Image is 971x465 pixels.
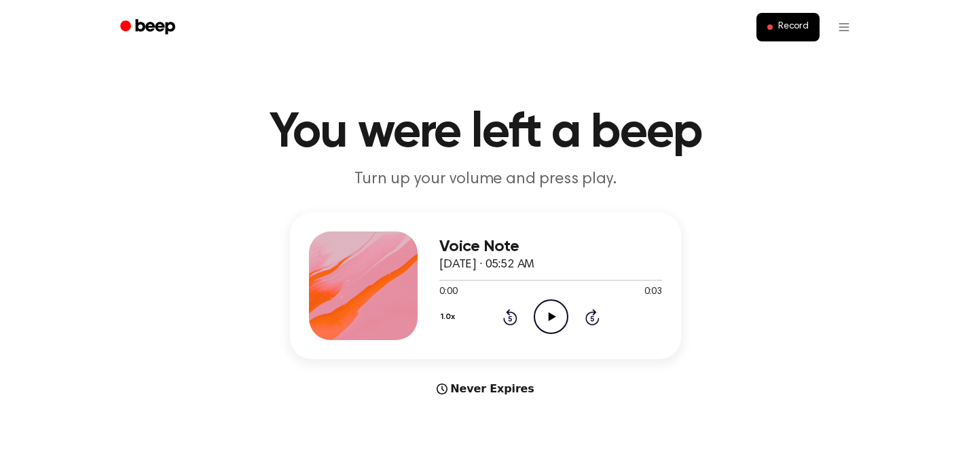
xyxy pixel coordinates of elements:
[439,305,460,329] button: 1.0x
[439,259,534,271] span: [DATE] · 05:52 AM
[290,381,681,397] div: Never Expires
[439,285,457,299] span: 0:00
[644,285,662,299] span: 0:03
[756,13,820,41] button: Record
[828,11,860,43] button: Open menu
[111,14,187,41] a: Beep
[138,109,833,157] h1: You were left a beep
[778,21,809,33] span: Record
[225,168,746,191] p: Turn up your volume and press play.
[439,238,662,256] h3: Voice Note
